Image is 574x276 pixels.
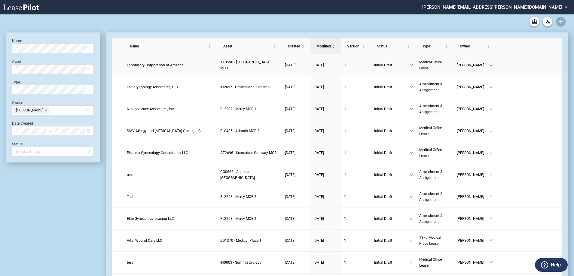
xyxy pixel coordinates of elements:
a: Amendment & Assignment [419,103,451,115]
span: 1 [344,63,346,67]
span: Initial Draft [374,150,410,156]
a: Amendment & Assignment [419,169,451,181]
a: [DATE] [285,106,307,112]
label: Type [12,80,20,84]
span: Initial Draft [374,62,410,68]
a: [DATE] [285,150,307,156]
span: 1 [344,129,346,133]
span: Initial Draft [374,259,410,265]
label: Asset [12,59,21,64]
span: test [127,173,133,177]
span: [DATE] [285,63,295,67]
span: Medical Office Lease [419,60,442,70]
span: down [410,195,413,199]
a: Amendment & Assignment [419,191,451,203]
a: [DATE] [313,238,338,244]
a: [DATE] [285,238,307,244]
a: IN0003 - Summit Urology [220,259,279,265]
a: FL0435 - Atlantis MOB 2 [220,128,279,134]
a: [DATE] [313,194,338,200]
a: [DATE] [313,106,338,112]
span: [PERSON_NAME] [16,107,43,114]
a: CO0666 - Aspen at [GEOGRAPHIC_DATA] [220,169,279,181]
span: to [48,129,53,133]
span: [DATE] [313,173,324,177]
span: down [489,217,493,220]
span: Test [127,195,133,199]
th: Version [341,38,371,54]
a: Laboratory Corporation of America [127,62,215,68]
a: 1 [344,238,368,244]
a: 1 [344,216,368,222]
span: Initial Draft [374,172,410,178]
span: FL2202 - Mercy MOB 1 [220,107,256,111]
a: [DATE] [313,84,338,90]
span: JG1370 - Medical Place 1 [220,238,261,243]
md-menu: Download Blank Form List [541,17,554,26]
span: IN0003 - Summit Urology [220,260,261,265]
a: 1 [344,62,368,68]
span: Created [288,43,300,49]
th: Modified [310,38,341,54]
th: Asset [217,38,282,54]
span: Asset [223,43,272,49]
a: [DATE] [313,62,338,68]
a: [DATE] [313,259,338,265]
a: TX0596 - [GEOGRAPHIC_DATA] MOB [220,59,279,71]
a: [DATE] [313,128,338,134]
span: down [489,261,493,264]
a: [DATE] [285,84,307,90]
span: [DATE] [313,260,324,265]
span: Neuroscience Associates, Inc. [127,107,175,111]
span: down [410,107,413,111]
button: Help [535,258,568,272]
span: down [410,151,413,155]
span: Initial Draft [374,216,410,222]
span: down [410,85,413,89]
a: FL2203 - Mercy MOB 2 [220,216,279,222]
label: Owner [12,101,22,105]
span: Vital Wound Care LLC [127,238,162,243]
span: Initial Draft [374,106,410,112]
span: IN2697 - Professional Center II [220,85,270,89]
a: Medical Office Lease [419,147,451,159]
span: Amendment & Assignment [419,104,442,114]
a: Medical Office Lease [419,59,451,71]
span: down [410,173,413,177]
span: [DATE] [313,63,324,67]
a: 1 [344,150,368,156]
a: 1 [344,194,368,200]
span: [PERSON_NAME] [457,259,489,265]
label: Status [12,142,23,146]
span: Initial Draft [374,84,410,90]
span: close [44,109,47,112]
span: down [410,217,413,220]
a: Medical Office Lease [419,125,451,137]
span: 1 [344,85,346,89]
button: Download Blank Form [543,17,552,26]
span: [DATE] [313,217,324,221]
span: [DATE] [313,85,324,89]
span: [DATE] [313,238,324,243]
a: Neuroscience Associates, Inc. [127,106,215,112]
span: [PERSON_NAME] [457,106,489,112]
span: Phoenix Gynecology Consultants, LLC [127,151,188,155]
span: FL2203 - Mercy MOB 2 [220,195,256,199]
span: TX0596 - North Hills MOB [220,60,270,70]
span: down [489,85,493,89]
a: [DATE] [313,150,338,156]
span: down [489,107,493,111]
th: Type [416,38,454,54]
span: [PERSON_NAME] [457,194,489,200]
span: [DATE] [313,107,324,111]
span: [PERSON_NAME] [457,172,489,178]
span: [DATE] [285,107,295,111]
span: down [489,129,493,133]
span: [DATE] [285,195,295,199]
label: Name [12,39,22,43]
span: down [489,195,493,199]
a: JG1370 - Medical Place 1 [220,238,279,244]
span: down [410,239,413,242]
span: [PERSON_NAME] [457,216,489,222]
span: 1 [344,173,346,177]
